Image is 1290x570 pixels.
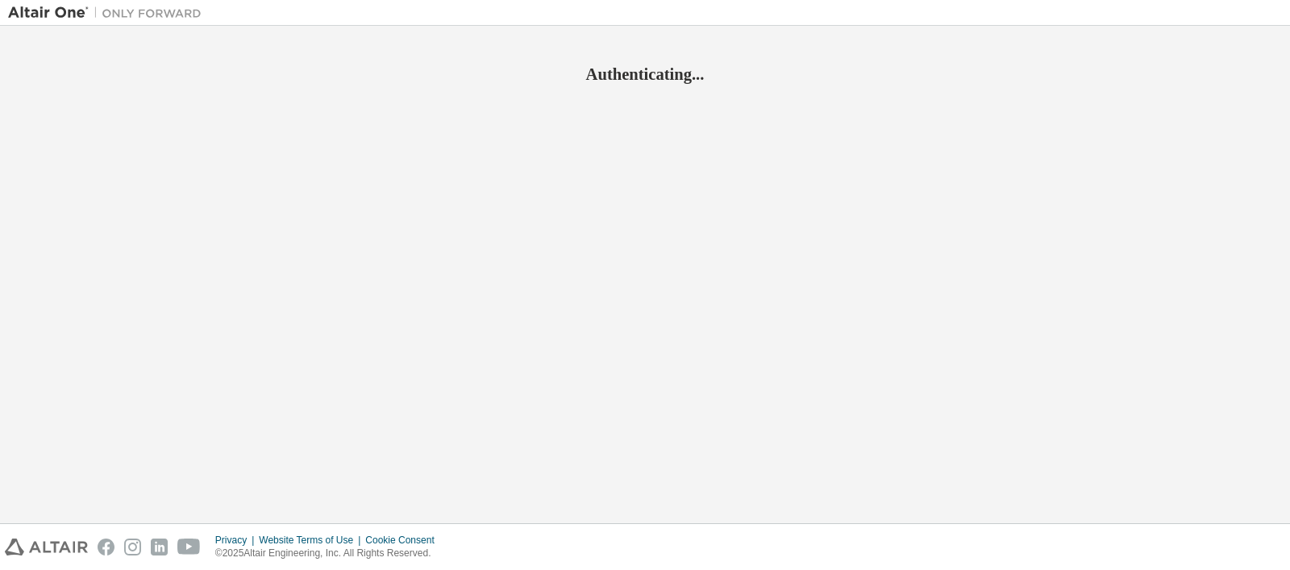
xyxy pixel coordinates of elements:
[98,539,114,555] img: facebook.svg
[8,64,1282,85] h2: Authenticating...
[8,5,210,21] img: Altair One
[365,534,443,547] div: Cookie Consent
[215,534,259,547] div: Privacy
[215,547,444,560] p: © 2025 Altair Engineering, Inc. All Rights Reserved.
[124,539,141,555] img: instagram.svg
[177,539,201,555] img: youtube.svg
[151,539,168,555] img: linkedin.svg
[5,539,88,555] img: altair_logo.svg
[259,534,365,547] div: Website Terms of Use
